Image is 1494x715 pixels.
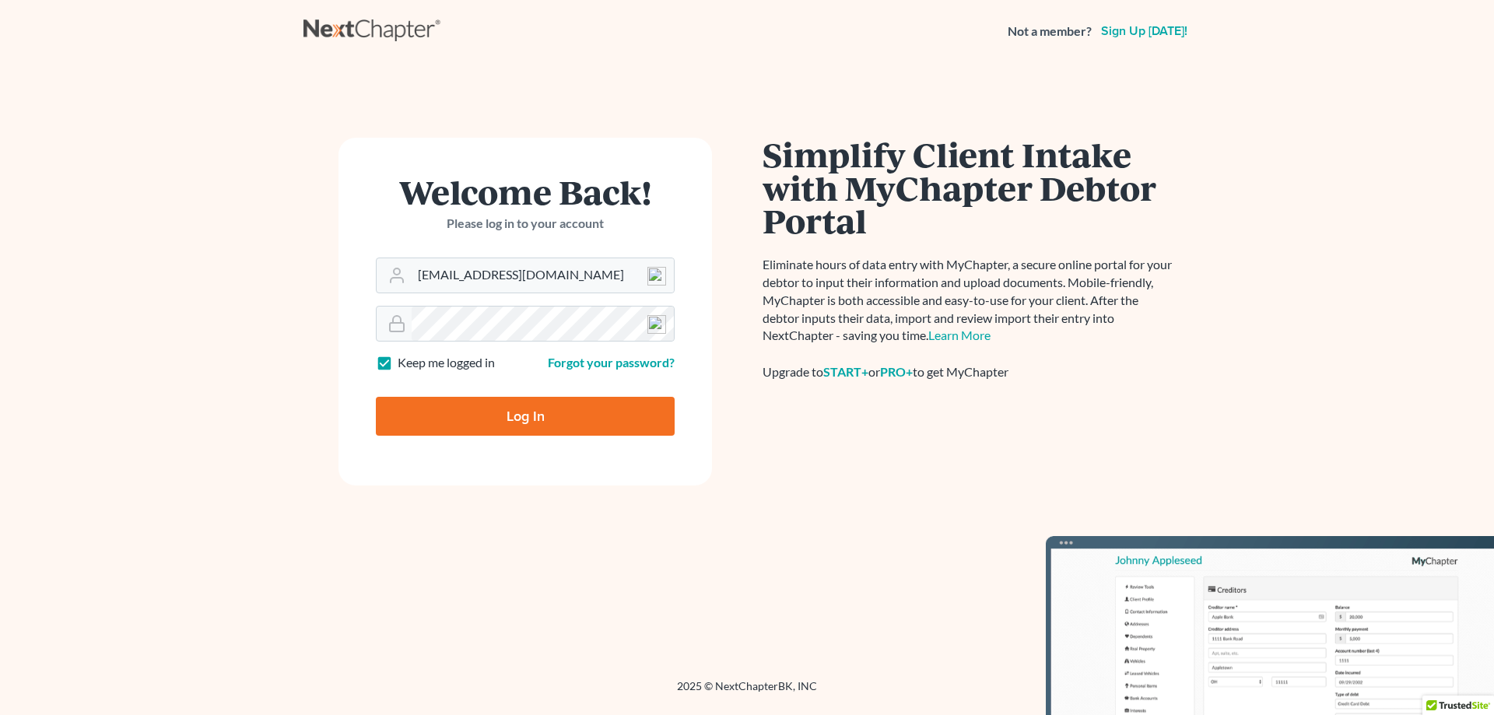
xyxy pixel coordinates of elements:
[647,315,666,334] img: npw-badge-icon-locked.svg
[412,258,674,293] input: Email Address
[763,256,1175,345] p: Eliminate hours of data entry with MyChapter, a secure online portal for your debtor to input the...
[376,397,675,436] input: Log In
[376,215,675,233] p: Please log in to your account
[880,364,913,379] a: PRO+
[1098,25,1191,37] a: Sign up [DATE]!
[376,175,675,209] h1: Welcome Back!
[763,138,1175,237] h1: Simplify Client Intake with MyChapter Debtor Portal
[398,354,495,372] label: Keep me logged in
[763,363,1175,381] div: Upgrade to or to get MyChapter
[647,267,666,286] img: npw-badge-icon-locked.svg
[1008,23,1092,40] strong: Not a member?
[823,364,868,379] a: START+
[928,328,991,342] a: Learn More
[548,355,675,370] a: Forgot your password?
[303,678,1191,706] div: 2025 © NextChapterBK, INC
